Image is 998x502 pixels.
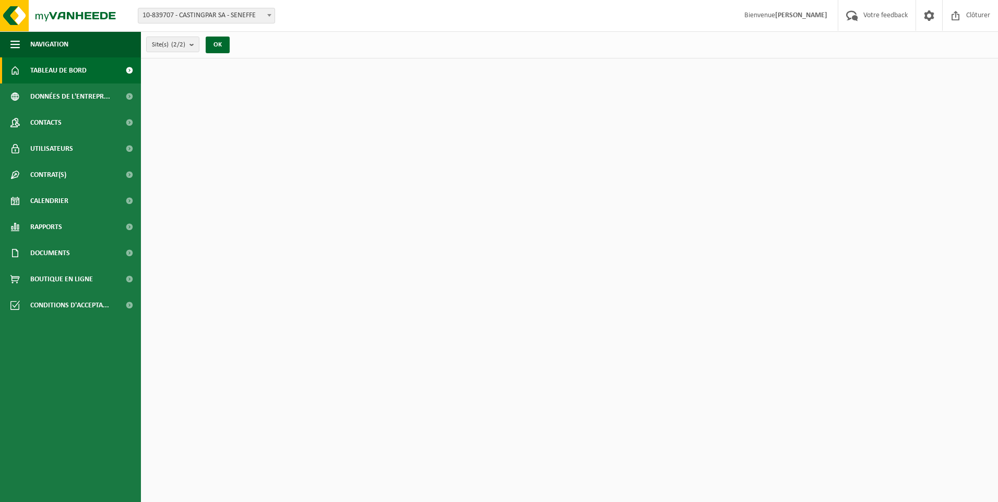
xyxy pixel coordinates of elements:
[785,64,848,84] h2: Vos déchets
[790,178,993,184] span: 2024: 1912,249 t - 2025: 986,133 t
[461,144,548,151] span: Afficher les tâches demandées
[152,37,185,53] span: Site(s)
[480,71,548,78] span: Consulter vos certificats
[688,128,761,135] span: Consulter vos documents
[775,11,827,19] strong: [PERSON_NAME]
[359,137,446,157] h2: Tâches demandées
[30,266,93,292] span: Boutique en ligne
[146,85,354,241] img: Download de VHEPlus App
[785,145,882,165] h2: Rapports 2025 / 2024
[30,188,68,214] span: Calendrier
[453,137,566,158] a: Afficher les tâches demandées
[685,71,761,78] span: Consulter votre calendrier
[790,269,993,274] span: 2024: 10,600 m3 - 2025: 4,620 m3
[902,145,992,166] a: Consulter les rapports
[471,64,566,85] a: Consulter vos certificats
[897,64,992,85] a: Demander un transport
[790,171,993,184] h3: Tonnage
[677,64,779,85] a: Consulter votre calendrier
[30,136,73,162] span: Utilisateurs
[572,64,652,84] h2: Tâches planifiées
[30,110,62,136] span: Contacts
[30,214,62,240] span: Rapports
[30,31,68,57] span: Navigation
[680,121,779,142] a: Consulter vos documents
[138,8,275,23] span: 10-839707 - CASTINGPAR SA - SENEFFE
[171,41,185,48] count: (2/2)
[30,240,70,266] span: Documents
[906,71,973,78] span: Demander un transport
[30,292,109,318] span: Conditions d'accepta...
[30,57,87,83] span: Tableau de bord
[30,83,110,110] span: Données de l'entrepr...
[572,121,633,141] h2: Documents
[359,64,467,84] h2: Certificats & attestations
[790,262,993,274] h3: Cube
[146,64,342,84] h2: Téléchargez l'application Vanheede+ maintenant!
[30,162,66,188] span: Contrat(s)
[206,37,230,53] button: OK
[146,37,199,52] button: Site(s)(2/2)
